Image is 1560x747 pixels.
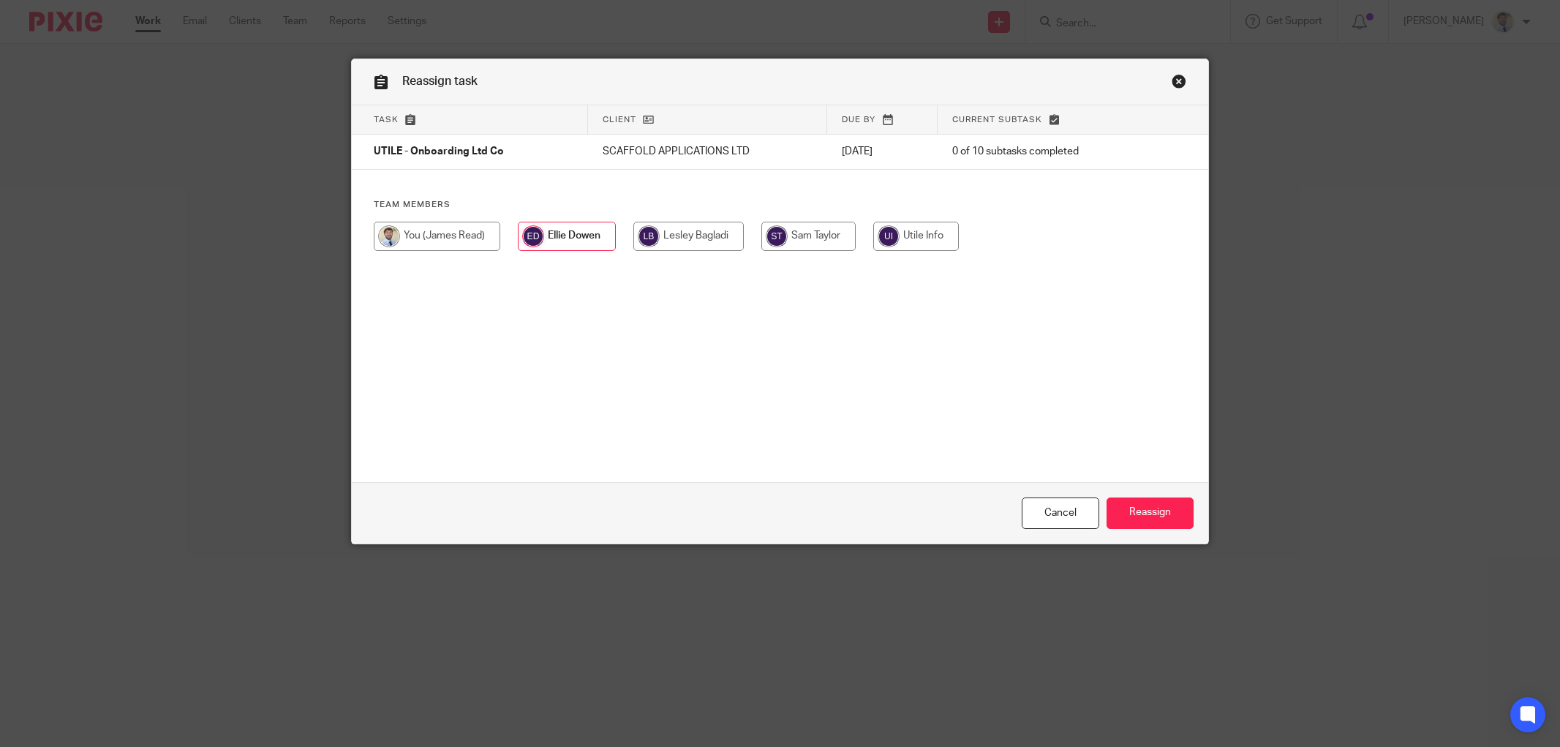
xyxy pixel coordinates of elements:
a: Close this dialog window [1172,74,1186,94]
span: Reassign task [402,75,478,87]
td: 0 of 10 subtasks completed [938,135,1149,170]
span: Current subtask [952,116,1042,124]
span: Client [603,116,636,124]
span: UTILE - Onboarding Ltd Co [374,147,504,157]
span: Due by [842,116,875,124]
p: SCAFFOLD APPLICATIONS LTD [603,144,813,159]
h4: Team members [374,199,1186,211]
input: Reassign [1107,498,1194,529]
span: Task [374,116,399,124]
p: [DATE] [842,144,923,159]
a: Close this dialog window [1022,498,1099,529]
